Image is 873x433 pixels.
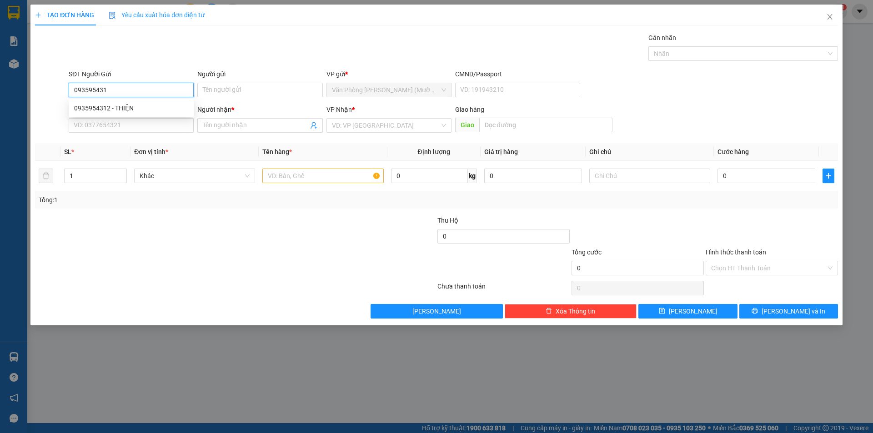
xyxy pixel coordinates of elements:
b: [DOMAIN_NAME] [76,35,125,42]
span: Văn Phòng Trần Phú (Mường Thanh) [332,83,446,97]
th: Ghi chú [586,143,714,161]
span: printer [752,308,758,315]
span: [PERSON_NAME] [412,306,461,316]
button: plus [823,169,834,183]
span: Cước hàng [717,148,749,155]
span: SL [64,148,71,155]
span: Tổng cước [572,249,602,256]
button: deleteXóa Thông tin [505,304,637,319]
span: [PERSON_NAME] và In [762,306,825,316]
span: Đơn vị tính [134,148,168,155]
div: Tổng: 1 [39,195,337,205]
input: Ghi Chú [589,169,710,183]
span: [PERSON_NAME] [669,306,717,316]
input: 0 [484,169,582,183]
input: VD: Bàn, Ghế [262,169,383,183]
label: Gán nhãn [648,34,676,41]
span: VP Nhận [326,106,352,113]
span: plus [823,172,834,179]
label: Hình thức thanh toán [706,249,766,256]
div: VP gửi [326,69,452,79]
b: [PERSON_NAME] [11,59,51,101]
button: printer[PERSON_NAME] và In [739,304,838,319]
b: BIÊN NHẬN GỬI HÀNG [59,13,87,72]
span: TẠO ĐƠN HÀNG [35,11,94,19]
div: 0935954312 - THIỆN [69,101,194,115]
span: Giá trị hàng [484,148,518,155]
img: logo.jpg [11,11,57,57]
span: Tên hàng [262,148,292,155]
span: Yêu cầu xuất hóa đơn điện tử [109,11,205,19]
div: Người gửi [197,69,322,79]
span: Xóa Thông tin [556,306,595,316]
button: save[PERSON_NAME] [638,304,737,319]
button: [PERSON_NAME] [371,304,503,319]
div: Người nhận [197,105,322,114]
img: icon [109,12,116,19]
button: delete [39,169,53,183]
li: (c) 2017 [76,43,125,55]
span: Khác [140,169,250,183]
img: logo.jpg [99,11,120,33]
span: Thu Hộ [437,217,458,224]
span: user-add [310,122,317,129]
div: CMND/Passport [455,69,580,79]
span: save [659,308,665,315]
span: close [826,13,833,20]
input: Dọc đường [479,118,612,132]
div: Chưa thanh toán [436,281,571,297]
span: kg [468,169,477,183]
span: plus [35,12,41,18]
div: 0935954312 - THIỆN [74,103,188,113]
span: Giao [455,118,479,132]
button: Close [817,5,843,30]
div: SĐT Người Gửi [69,69,194,79]
span: delete [546,308,552,315]
span: Giao hàng [455,106,484,113]
span: Định lượng [418,148,450,155]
